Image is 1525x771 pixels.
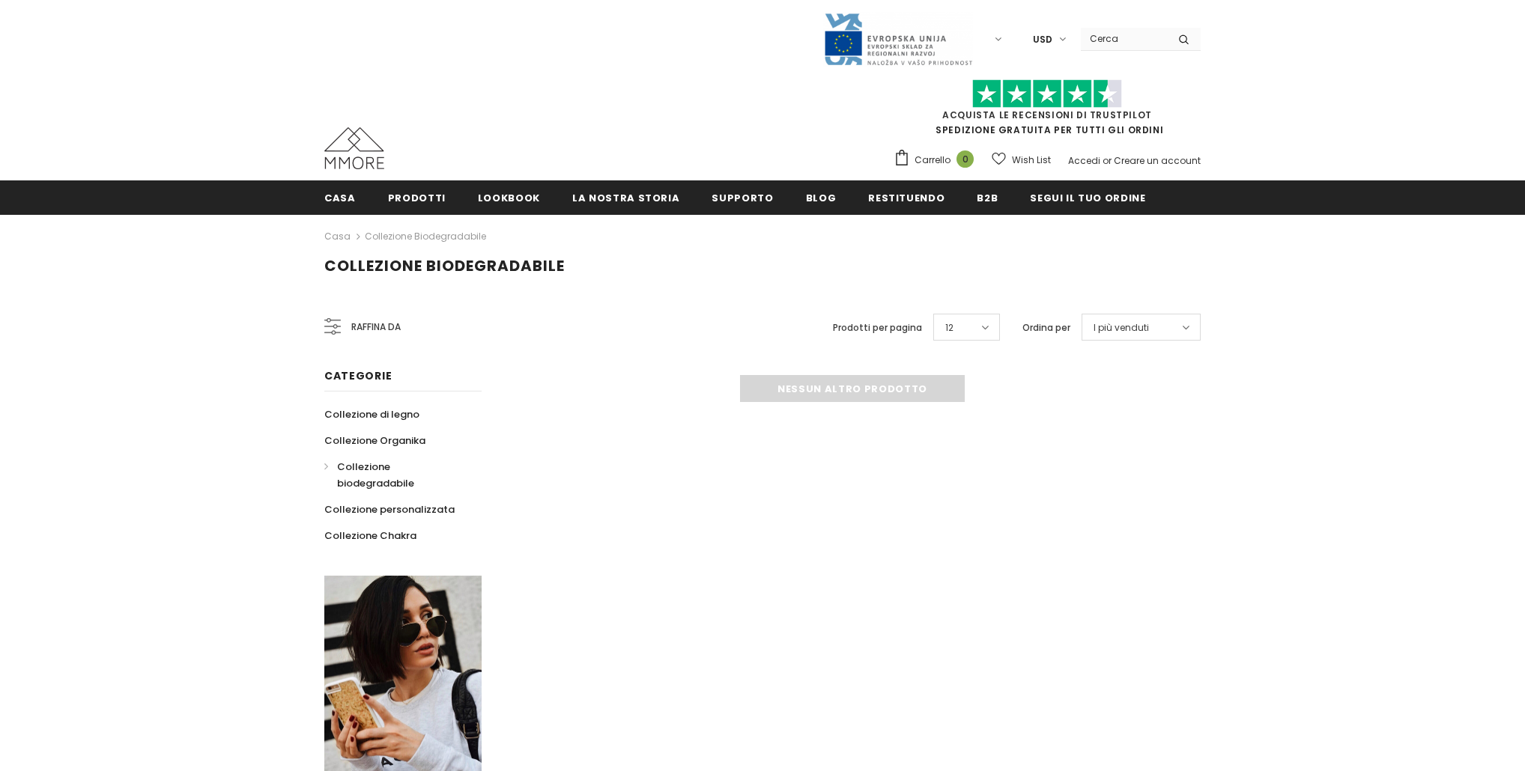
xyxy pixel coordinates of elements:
[478,191,540,205] span: Lookbook
[1012,153,1051,168] span: Wish List
[833,320,922,335] label: Prodotti per pagina
[945,320,953,335] span: 12
[823,32,973,45] a: Javni Razpis
[324,191,356,205] span: Casa
[868,180,945,214] a: Restituendo
[478,180,540,214] a: Lookbook
[956,150,974,168] span: 0
[324,427,425,454] a: Collezione Organika
[324,454,465,496] a: Collezione biodegradabile
[1103,154,1112,167] span: or
[1068,154,1100,167] a: Accedi
[942,109,1152,121] a: Acquista le recensioni di TrustPilot
[388,191,446,205] span: Prodotti
[868,191,945,205] span: Restituendo
[1030,191,1145,205] span: Segui il tuo ordine
[388,180,446,214] a: Prodotti
[324,401,419,427] a: Collezione di legno
[324,407,419,421] span: Collezione di legno
[324,127,384,169] img: Casi MMORE
[324,433,425,448] span: Collezione Organika
[1030,180,1145,214] a: Segui il tuo ordine
[1081,28,1167,49] input: Search Site
[324,180,356,214] a: Casa
[992,147,1051,173] a: Wish List
[1033,32,1052,47] span: USD
[324,255,565,276] span: Collezione biodegradabile
[324,502,455,516] span: Collezione personalizzata
[1094,320,1149,335] span: I più venduti
[365,230,486,243] a: Collezione biodegradabile
[324,228,351,246] a: Casa
[806,180,837,214] a: Blog
[572,191,679,205] span: La nostra storia
[823,12,973,67] img: Javni Razpis
[712,191,773,205] span: supporto
[351,319,401,335] span: Raffina da
[806,191,837,205] span: Blog
[572,180,679,214] a: La nostra storia
[977,191,998,205] span: B2B
[324,522,416,549] a: Collezione Chakra
[1114,154,1201,167] a: Creare un account
[324,496,455,522] a: Collezione personalizzata
[972,79,1122,109] img: Fidati di Pilot Stars
[324,528,416,543] span: Collezione Chakra
[712,180,773,214] a: supporto
[1022,320,1070,335] label: Ordina per
[337,460,414,490] span: Collezione biodegradabile
[915,153,951,168] span: Carrello
[324,368,392,383] span: Categorie
[894,149,981,171] a: Carrello 0
[894,86,1201,136] span: SPEDIZIONE GRATUITA PER TUTTI GLI ORDINI
[977,180,998,214] a: B2B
